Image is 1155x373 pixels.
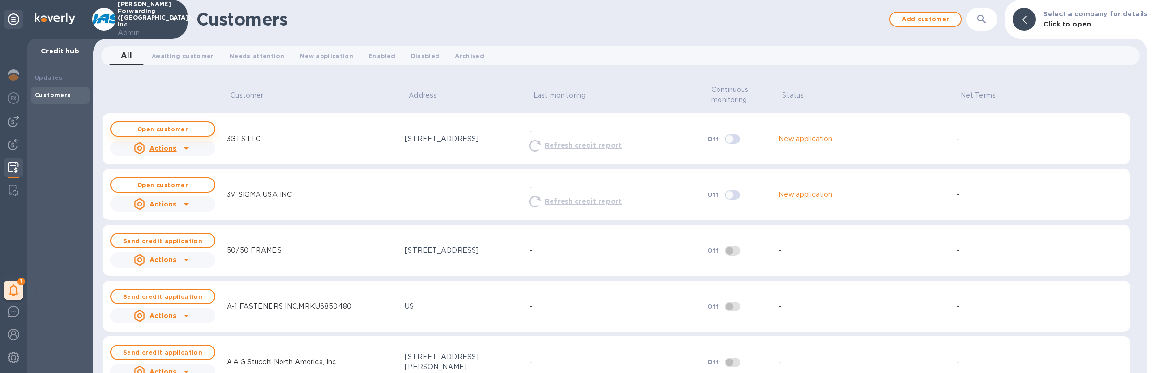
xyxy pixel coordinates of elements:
[711,85,767,105] p: Continuous monitoring
[957,301,960,311] p: -
[227,190,292,200] p: 3V SIGMA USA INC
[529,182,532,192] p: -
[231,90,263,101] p: Customer
[149,144,177,152] u: Actions
[149,256,177,264] u: Actions
[300,51,353,61] span: New application
[411,51,440,61] span: Disabled
[4,10,23,29] div: Unpin categories
[118,28,166,38] p: Admin
[707,303,719,310] b: Off
[545,197,622,205] u: Refresh credit report
[149,312,177,320] u: Actions
[227,301,352,311] p: A-1 FASTENERS INC:MRKU6850480
[35,91,71,99] b: Customers
[957,357,960,367] p: -
[782,90,804,101] p: Status
[17,278,25,285] span: 1
[707,135,719,142] b: Off
[121,49,132,63] span: All
[957,245,960,256] p: -
[149,200,177,208] u: Actions
[230,51,284,61] span: Needs attention
[778,301,781,311] p: -
[110,289,215,304] button: Send credit application
[123,293,202,300] b: Send credit application
[707,191,719,198] b: Off
[152,51,214,61] span: Awaiting customer
[533,90,586,101] p: Last monitoring
[35,46,86,56] p: Credit hub
[8,162,19,173] img: Credit hub
[196,9,885,29] h1: Customers
[8,92,19,104] img: Foreign exchange
[227,245,282,256] p: 50/50 FRAMES
[110,121,215,137] button: Open customer
[529,245,532,256] p: -
[778,134,832,144] p: New application
[529,357,532,367] p: -
[898,13,953,25] span: Add customer
[123,237,202,244] b: Send credit application
[137,181,188,189] b: Open customer
[369,51,395,61] span: Enabled
[110,177,215,193] button: Open customer
[961,90,996,101] p: Net Terms
[227,357,337,367] p: A.A.G Stucchi North America, Inc.
[455,51,484,61] span: Archived
[405,352,522,372] div: [STREET_ADDRESS][PERSON_NAME]
[35,13,75,24] img: Logo
[529,126,532,136] p: -
[778,190,832,200] p: New application
[1043,20,1091,28] b: Click to open
[707,247,719,254] b: Off
[957,190,960,200] p: -
[1043,10,1147,18] b: Select a company for details
[405,134,522,144] div: [STREET_ADDRESS]
[118,1,166,38] p: [PERSON_NAME] Forwarding ([GEOGRAPHIC_DATA]), Inc.
[409,90,436,101] p: Address
[110,233,215,248] button: Send credit application
[778,357,781,367] p: -
[529,301,532,311] p: -
[778,245,781,256] p: -
[545,141,622,149] u: Refresh credit report
[957,134,960,144] p: -
[227,134,260,144] p: 3GTS LLC
[110,345,215,360] button: Send credit application
[137,126,188,133] b: Open customer
[707,359,719,366] b: Off
[405,245,522,256] div: [STREET_ADDRESS]
[405,301,522,311] div: US
[889,12,962,27] button: Add customer
[123,349,202,356] b: Send credit application
[35,74,63,81] b: Updates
